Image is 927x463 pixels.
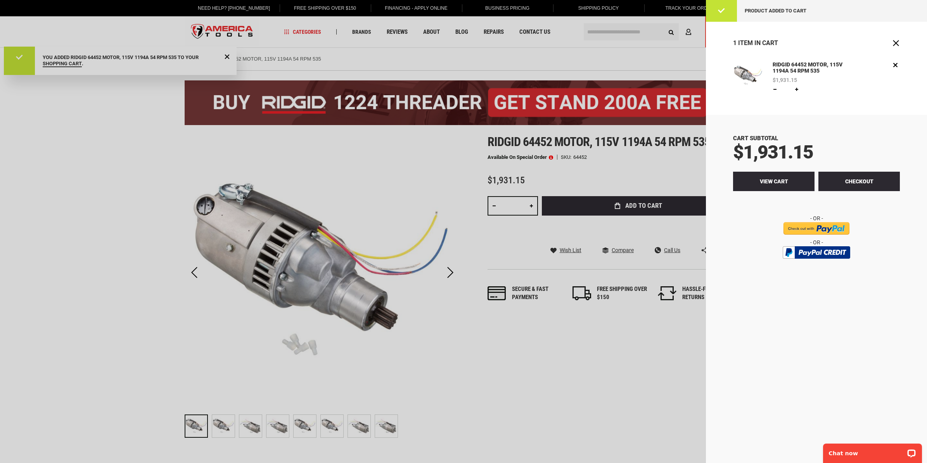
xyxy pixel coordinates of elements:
[733,61,763,94] a: RIDGID 64452 MOTOR, 115V 1194A 54 RPM 535
[787,261,846,269] img: btn_bml_text.png
[818,172,900,191] button: Checkout
[733,141,813,163] span: $1,931.15
[733,172,815,191] a: View Cart
[892,39,900,47] button: Close
[733,135,778,142] span: Cart Subtotal
[733,61,763,91] img: RIDGID 64452 MOTOR, 115V 1194A 54 RPM 535
[773,77,797,83] span: $1,931.15
[733,39,737,47] span: 1
[738,39,778,47] span: Item in Cart
[818,439,927,463] iframe: LiveChat chat widget
[760,178,788,185] span: View Cart
[745,8,806,14] span: Product added to cart
[771,61,860,75] a: RIDGID 64452 MOTOR, 115V 1194A 54 RPM 535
